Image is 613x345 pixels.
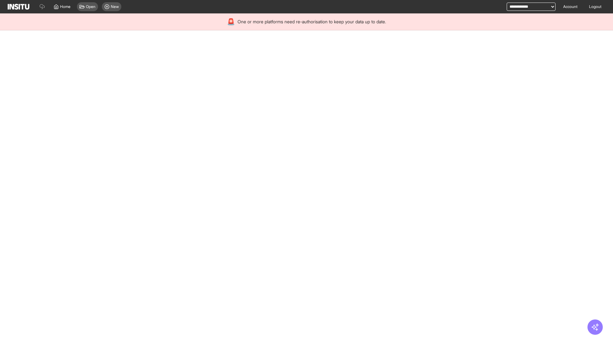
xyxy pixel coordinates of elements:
[238,19,386,25] span: One or more platforms need re-authorisation to keep your data up to date.
[227,17,235,26] div: 🚨
[8,4,29,10] img: Logo
[111,4,119,9] span: New
[60,4,71,9] span: Home
[86,4,95,9] span: Open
